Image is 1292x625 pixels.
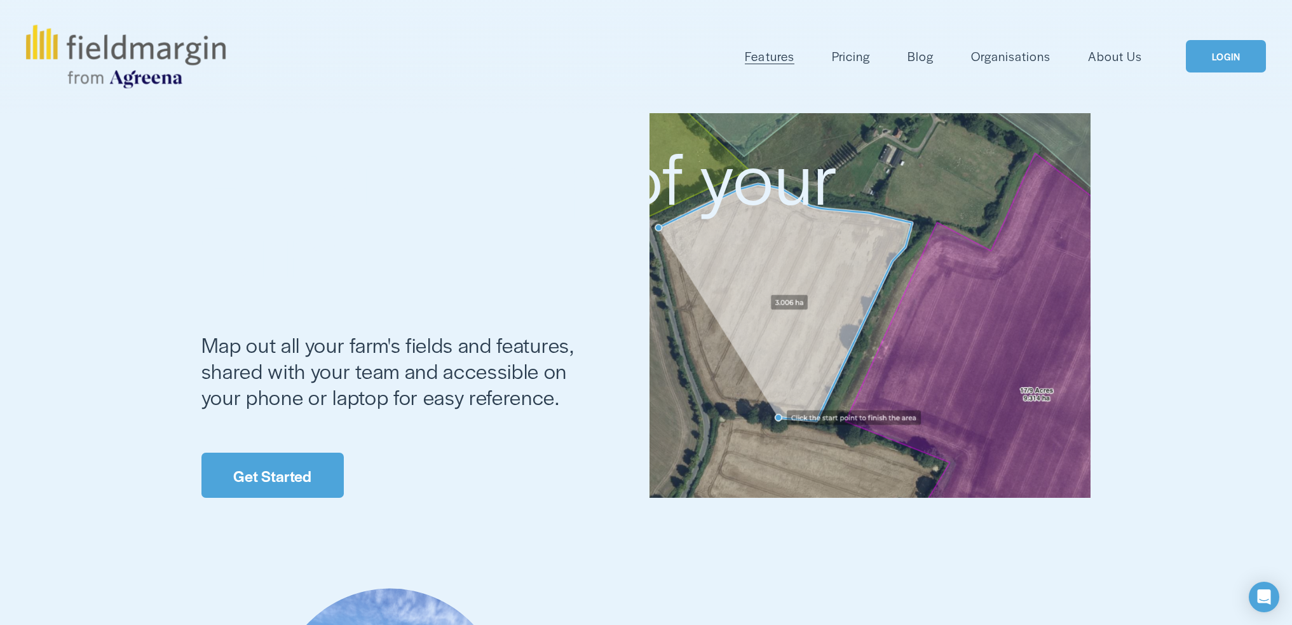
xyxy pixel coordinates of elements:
span: A digital map of your farm [201,125,855,298]
img: fieldmargin.com [26,25,226,88]
a: Organisations [971,46,1051,67]
span: Map out all your farm's fields and features, shared with your team and accessible on your phone o... [201,330,580,411]
a: Pricing [832,46,870,67]
a: About Us [1088,46,1142,67]
a: folder dropdown [745,46,794,67]
a: Blog [908,46,934,67]
a: Get Started [201,453,344,498]
div: Open Intercom Messenger [1249,582,1279,612]
a: LOGIN [1186,40,1266,72]
span: Features [745,47,794,65]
